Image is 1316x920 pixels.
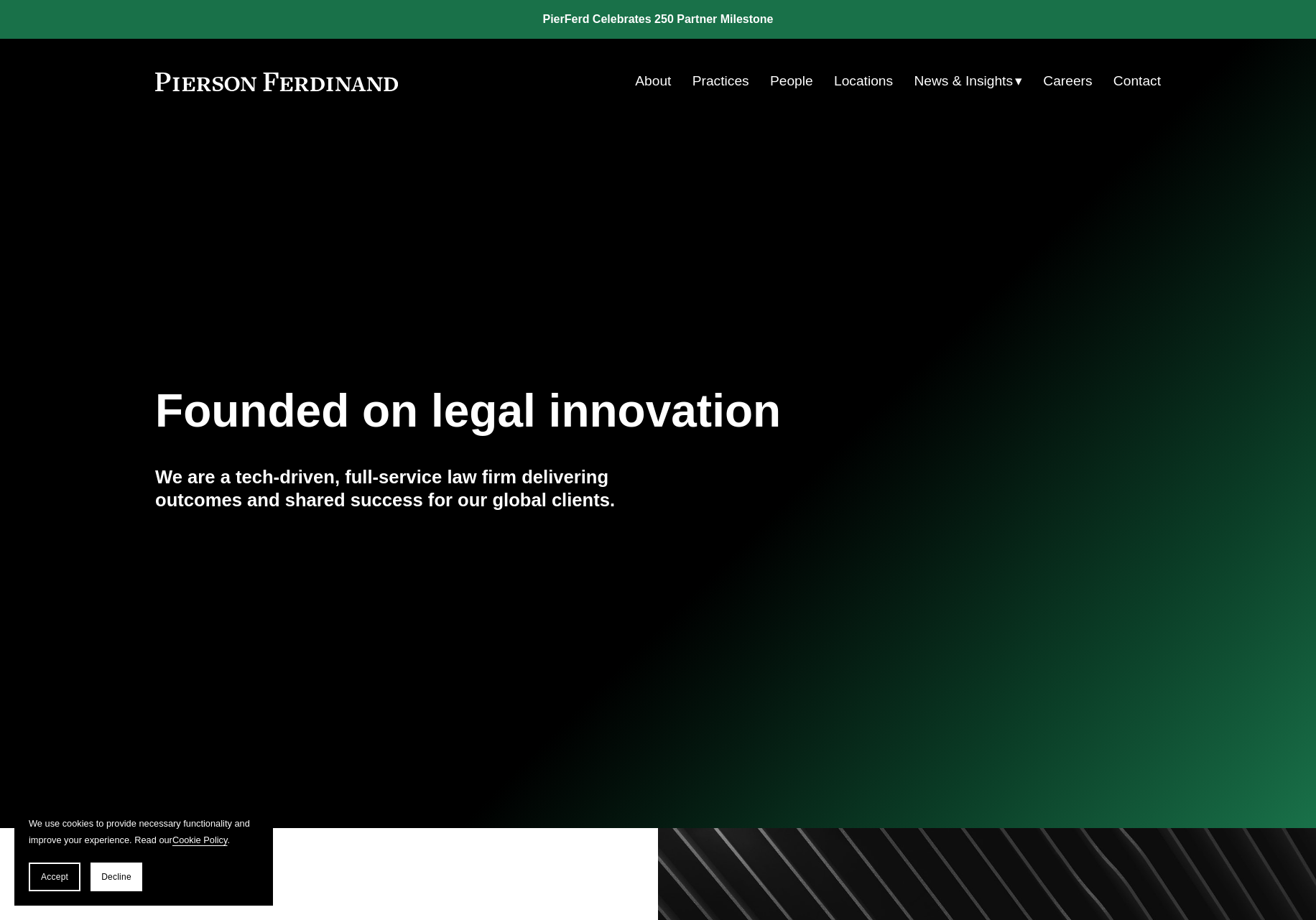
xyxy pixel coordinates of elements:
a: Cookie Policy [172,835,228,845]
a: Locations [834,68,893,95]
span: Decline [101,872,131,882]
h1: Founded on legal innovation [155,385,993,437]
h4: We are a tech-driven, full-service law firm delivering outcomes and shared success for our global... [155,465,658,512]
a: folder dropdown [914,68,1022,95]
section: Cookie banner [14,801,273,906]
button: Accept [29,863,80,891]
a: Contact [1113,68,1161,95]
a: Practices [692,68,749,95]
button: Decline [91,863,142,891]
p: We use cookies to provide necessary functionality and improve your experience. Read our . [29,815,259,848]
span: News & Insights [914,69,1013,94]
a: About [635,68,671,95]
a: People [770,68,813,95]
a: Careers [1043,68,1092,95]
span: Accept [41,872,68,882]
